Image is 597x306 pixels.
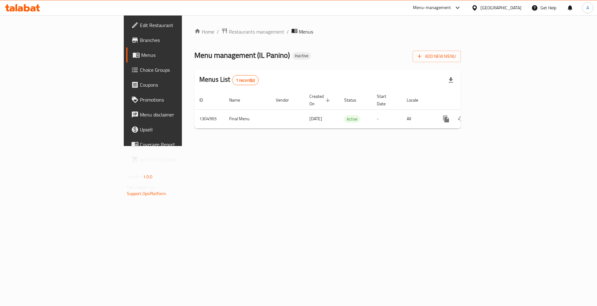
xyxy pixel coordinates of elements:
[299,28,313,35] span: Menus
[143,173,153,181] span: 1.0.0
[224,109,271,128] td: Final Menu
[194,48,290,62] span: Menu management ( IL Panino )
[140,111,219,118] span: Menu disclaimer
[126,152,224,167] a: Grocery Checklist
[232,75,259,85] div: Total records count
[199,96,211,104] span: ID
[141,51,219,59] span: Menus
[126,122,224,137] a: Upsell
[586,4,589,11] span: A
[229,96,248,104] span: Name
[126,92,224,107] a: Promotions
[126,107,224,122] a: Menu disclaimer
[126,77,224,92] a: Coupons
[140,36,219,44] span: Branches
[292,53,311,58] span: Inactive
[127,173,142,181] span: Version:
[344,96,364,104] span: Status
[221,28,284,36] a: Restaurants management
[126,48,224,62] a: Menus
[309,115,322,123] span: [DATE]
[126,62,224,77] a: Choice Groups
[194,91,503,129] table: enhanced table
[344,115,360,123] div: Active
[309,93,332,107] span: Created On
[372,109,402,128] td: -
[140,141,219,148] span: Coverage Report
[140,21,219,29] span: Edit Restaurant
[194,28,461,36] nav: breadcrumb
[413,51,461,62] button: Add New Menu
[140,126,219,133] span: Upsell
[377,93,394,107] span: Start Date
[126,33,224,48] a: Branches
[434,91,503,110] th: Actions
[127,183,155,191] span: Get support on:
[292,52,311,60] div: Inactive
[140,96,219,103] span: Promotions
[126,137,224,152] a: Coverage Report
[287,28,289,35] li: /
[140,81,219,89] span: Coupons
[229,28,284,35] span: Restaurants management
[413,4,451,11] div: Menu-management
[418,53,456,60] span: Add New Menu
[439,112,454,126] button: more
[140,66,219,74] span: Choice Groups
[199,75,259,85] h2: Menus List
[407,96,426,104] span: Locale
[140,156,219,163] span: Grocery Checklist
[232,77,259,83] span: 1 record(s)
[127,190,166,198] a: Support.OpsPlatform
[402,109,434,128] td: All
[480,4,521,11] div: [GEOGRAPHIC_DATA]
[454,112,469,126] button: Change Status
[443,73,458,88] div: Export file
[344,116,360,123] span: Active
[126,18,224,33] a: Edit Restaurant
[276,96,297,104] span: Vendor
